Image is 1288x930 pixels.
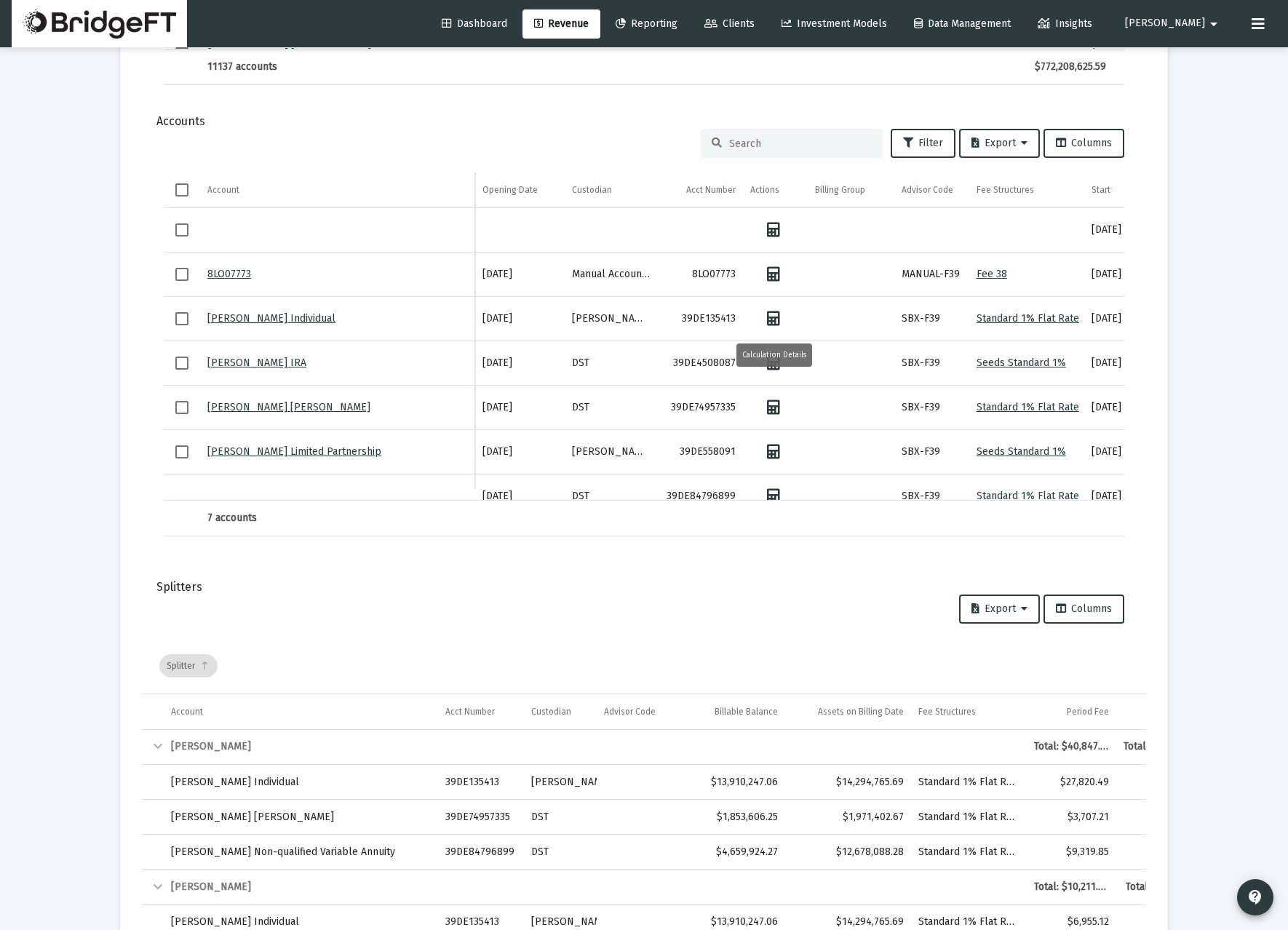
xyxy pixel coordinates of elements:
[482,184,538,196] div: Opening Date
[1043,595,1124,624] button: Columns
[531,706,571,718] div: Custodian
[531,810,589,824] div: DST
[684,765,785,800] td: $13,910,247.06
[815,184,865,196] div: Billing Group
[1084,429,1157,474] td: [DATE]
[743,172,808,207] td: Column Actions
[1056,137,1112,149] span: Columns
[1027,800,1116,835] td: $3,707.21
[657,474,743,518] td: 39DE84796899
[657,341,743,385] td: 39DE4508087
[1027,765,1116,800] td: $27,820.49
[1027,835,1116,870] td: $9,319.85
[207,357,306,369] a: [PERSON_NAME] IRA
[1084,341,1157,385] td: [DATE]
[808,172,894,207] td: Column Billing Group
[1116,835,1209,870] td: $37,279.39
[475,172,565,207] td: Column Opening Date
[438,800,524,835] td: 39DE74957335
[175,312,188,325] div: Select row
[200,172,475,207] td: Column Account
[438,765,524,800] td: 39DE135413
[164,800,438,835] td: [PERSON_NAME] [PERSON_NAME]
[524,694,597,729] td: Column Custodian
[597,694,684,729] td: Column Advisor Code
[482,311,557,326] div: [DATE]
[207,511,468,525] div: 7 accounts
[175,401,188,414] div: Select row
[729,138,872,150] input: Search
[1084,474,1157,518] td: [DATE]
[657,429,743,474] td: 39DE558091
[482,356,557,370] div: [DATE]
[971,603,1027,615] span: Export
[1116,694,1209,729] td: Column Annual Fee
[785,800,912,835] td: $1,971,402.67
[164,172,1124,536] div: Data grid
[207,401,370,413] a: [PERSON_NAME] [PERSON_NAME]
[918,706,976,718] div: Fee Structures
[657,172,743,207] td: Column Acct Number
[1116,765,1209,800] td: $111,281.98
[164,765,438,800] td: [PERSON_NAME] Individual
[693,9,766,39] a: Clients
[175,357,188,370] div: Select row
[959,595,1040,624] button: Export
[207,184,239,196] div: Account
[604,706,656,718] div: Advisor Code
[684,800,785,835] td: $1,853,606.25
[156,580,1132,595] div: Splitters
[565,474,657,518] td: DST
[1030,60,1106,74] div: $772,208,625.59
[782,17,887,30] span: Investment Models
[430,9,519,39] a: Dashboard
[977,312,1079,325] a: Standard 1% Flat Rate
[207,268,251,280] a: 8LO07773
[971,137,1027,149] span: Export
[534,17,589,30] span: Revenue
[977,401,1079,413] a: Standard 1% Flat Rate
[686,184,736,196] div: Acct Number
[902,184,953,196] div: Advisor Code
[1027,694,1116,729] td: Column Period Fee
[159,638,1136,693] div: Data grid toolbar
[911,765,1026,800] td: Standard 1% Flat Rate
[565,252,657,296] td: Manual Accounts
[1247,889,1264,906] mat-icon: contact_support
[531,775,589,790] div: [PERSON_NAME]
[1084,252,1157,296] td: [DATE]
[1034,880,1109,894] div: Total: $10,211.89
[207,312,335,325] a: [PERSON_NAME] Individual
[894,385,969,429] td: SBX-F39
[785,694,912,729] td: Column Assets on Billing Date
[1092,184,1132,196] div: Start Date
[438,694,524,729] td: Column Acct Number
[604,9,689,39] a: Reporting
[684,694,785,729] td: Column Billable Balance
[565,429,657,474] td: [PERSON_NAME]
[616,17,677,30] span: Reporting
[159,654,218,677] div: Splitter
[1125,17,1205,30] span: [PERSON_NAME]
[565,172,657,207] td: Column Custodian
[207,60,460,74] div: 11137 accounts
[977,268,1007,280] a: Fee 38
[1067,706,1109,718] div: Period Fee
[1108,9,1240,38] button: [PERSON_NAME]
[1056,603,1112,615] span: Columns
[175,445,188,458] div: Select row
[894,252,969,296] td: MANUAL-F39
[1084,385,1157,429] td: [DATE]
[894,296,969,341] td: SBX-F39
[171,880,1019,894] div: [PERSON_NAME]
[171,706,203,718] div: Account
[442,17,507,30] span: Dashboard
[1205,9,1223,39] mat-icon: arrow_drop_down
[175,183,188,196] div: Select all
[482,445,557,459] div: [DATE]
[1084,208,1157,253] td: [DATE]
[736,343,812,367] div: Calculation Details
[482,489,557,504] div: [DATE]
[175,268,188,281] div: Select row
[785,835,912,870] td: $12,678,088.28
